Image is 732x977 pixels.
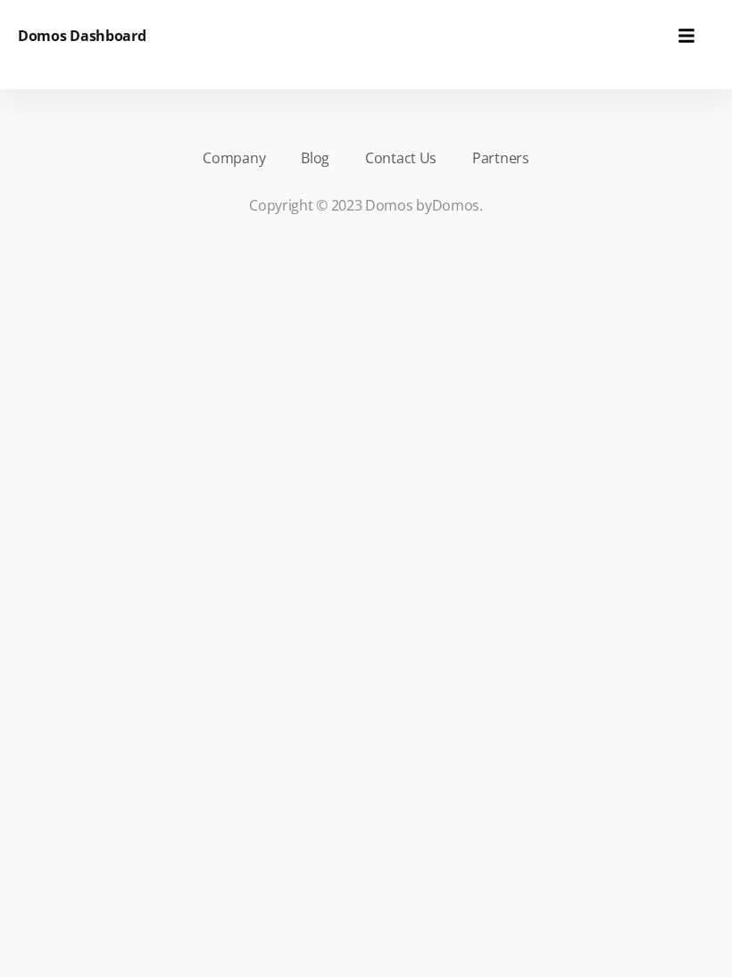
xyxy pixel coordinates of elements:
[301,147,329,169] a: Blog
[203,147,265,169] a: Company
[45,195,687,216] p: Copyright © 2023 Domos by .
[432,195,480,215] a: Domos
[472,147,529,169] a: Partners
[365,147,437,169] a: Contact Us
[18,25,146,46] h6: Domos Dashboard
